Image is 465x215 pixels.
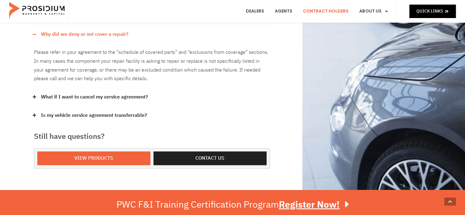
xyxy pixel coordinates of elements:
a: Contact us [153,151,267,165]
a: View Products [37,151,150,165]
div: Why did we deny or not cover a repair? [34,43,270,88]
span: Quick Links [416,7,443,15]
a: What if I want to cancel my service agreement? [41,93,148,102]
a: Quick Links [409,5,456,18]
div: Is my vehicle service agreement transferrable? [34,106,270,125]
div: PWC F&I Training Certification Program [116,199,349,210]
a: Why did we deny or not cover a repair? [41,30,128,39]
div: What if I want to cancel my service agreement? [34,88,270,106]
div: Why did we deny or not cover a repair? [34,25,270,43]
span: Contact us [195,154,224,163]
h3: Still have questions? [34,131,270,142]
span: View Products [74,154,113,163]
a: Is my vehicle service agreement transferrable? [41,111,147,120]
u: Register Now! [279,198,340,211]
